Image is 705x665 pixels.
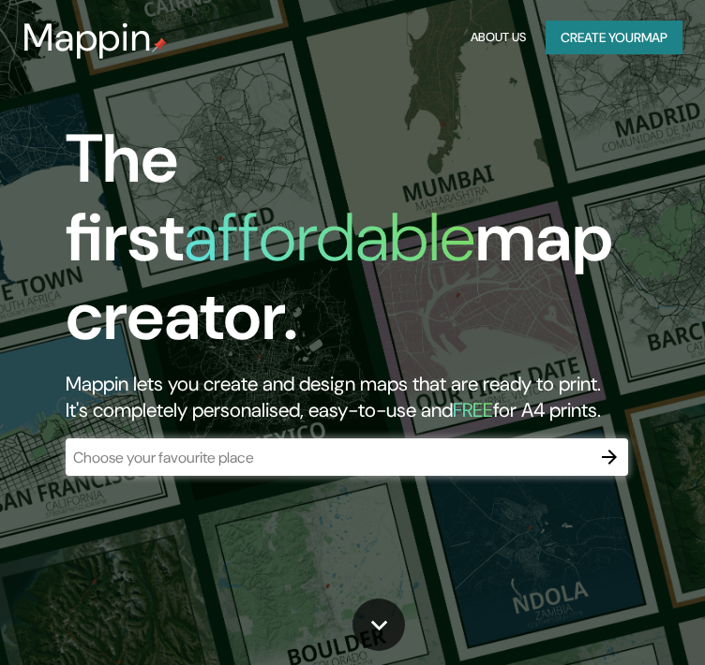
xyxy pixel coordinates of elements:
[22,15,152,60] h3: Mappin
[184,194,475,281] h1: affordable
[466,21,531,55] button: About Us
[152,37,167,52] img: mappin-pin
[66,447,591,468] input: Choose your favourite place
[66,371,630,423] h2: Mappin lets you create and design maps that are ready to print. It's completely personalised, eas...
[546,21,682,55] button: Create yourmap
[453,397,493,423] h5: FREE
[66,120,630,371] h1: The first map creator.
[538,592,684,644] iframe: Help widget launcher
